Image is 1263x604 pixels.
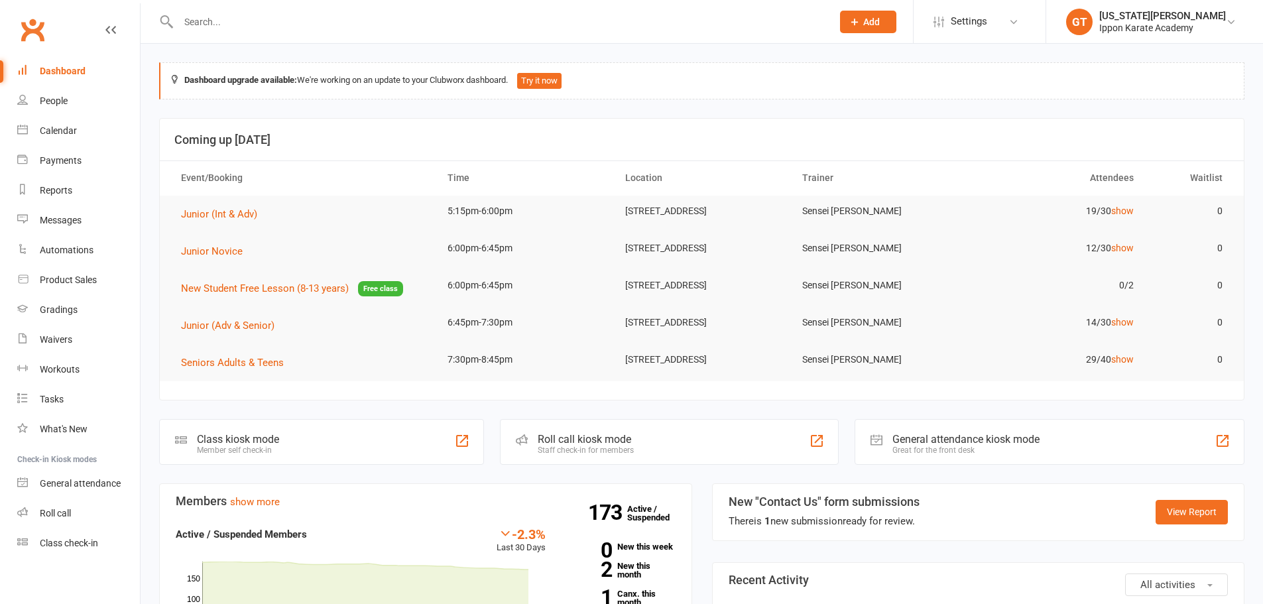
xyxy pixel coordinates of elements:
[1111,206,1134,216] a: show
[40,364,80,375] div: Workouts
[181,357,284,369] span: Seniors Adults & Teens
[176,528,307,540] strong: Active / Suspended Members
[181,243,252,259] button: Junior Novice
[197,433,279,446] div: Class kiosk mode
[627,495,686,532] a: 173Active / Suspended
[40,334,72,345] div: Waivers
[566,560,612,579] strong: 2
[181,318,284,333] button: Junior (Adv & Senior)
[840,11,896,33] button: Add
[613,233,791,264] td: [STREET_ADDRESS]
[764,515,770,527] strong: 1
[436,270,613,301] td: 6:00pm-6:45pm
[16,13,49,46] a: Clubworx
[1111,243,1134,253] a: show
[17,469,140,499] a: General attendance kiosk mode
[790,344,968,375] td: Sensei [PERSON_NAME]
[588,503,627,522] strong: 173
[892,446,1040,455] div: Great for the front desk
[17,206,140,235] a: Messages
[1099,10,1226,22] div: [US_STATE][PERSON_NAME]
[1111,354,1134,365] a: show
[968,344,1146,375] td: 29/40
[17,235,140,265] a: Automations
[40,274,97,285] div: Product Sales
[790,307,968,338] td: Sensei [PERSON_NAME]
[968,270,1146,301] td: 0/2
[40,185,72,196] div: Reports
[17,355,140,385] a: Workouts
[40,394,64,404] div: Tasks
[1146,161,1234,195] th: Waitlist
[40,66,86,76] div: Dashboard
[40,245,93,255] div: Automations
[790,196,968,227] td: Sensei [PERSON_NAME]
[197,446,279,455] div: Member self check-in
[790,161,968,195] th: Trainer
[174,13,823,31] input: Search...
[566,542,676,551] a: 0New this week
[951,7,987,36] span: Settings
[968,196,1146,227] td: 19/30
[40,424,88,434] div: What's New
[1146,344,1234,375] td: 0
[17,146,140,176] a: Payments
[40,95,68,106] div: People
[169,161,436,195] th: Event/Booking
[729,495,920,509] h3: New "Contact Us" form submissions
[181,355,293,371] button: Seniors Adults & Teens
[436,196,613,227] td: 5:15pm-6:00pm
[436,307,613,338] td: 6:45pm-7:30pm
[181,245,243,257] span: Junior Novice
[729,574,1229,587] h3: Recent Activity
[17,499,140,528] a: Roll call
[40,125,77,136] div: Calendar
[613,307,791,338] td: [STREET_ADDRESS]
[436,233,613,264] td: 6:00pm-6:45pm
[181,320,274,332] span: Junior (Adv & Senior)
[1156,500,1228,524] a: View Report
[40,538,98,548] div: Class check-in
[566,540,612,560] strong: 0
[1125,574,1228,596] button: All activities
[230,496,280,508] a: show more
[1099,22,1226,34] div: Ippon Karate Academy
[436,161,613,195] th: Time
[1140,579,1195,591] span: All activities
[729,513,920,529] div: There is new submission ready for review.
[613,196,791,227] td: [STREET_ADDRESS]
[1146,307,1234,338] td: 0
[17,176,140,206] a: Reports
[17,325,140,355] a: Waivers
[40,155,82,166] div: Payments
[1066,9,1093,35] div: GT
[40,304,78,315] div: Gradings
[17,385,140,414] a: Tasks
[181,280,403,297] button: New Student Free Lesson (8-13 years)Free class
[17,295,140,325] a: Gradings
[613,161,791,195] th: Location
[1111,317,1134,328] a: show
[436,344,613,375] td: 7:30pm-8:45pm
[968,233,1146,264] td: 12/30
[181,208,257,220] span: Junior (Int & Adv)
[1146,196,1234,227] td: 0
[863,17,880,27] span: Add
[892,433,1040,446] div: General attendance kiosk mode
[968,307,1146,338] td: 14/30
[566,562,676,579] a: 2New this month
[497,526,546,541] div: -2.3%
[790,270,968,301] td: Sensei [PERSON_NAME]
[176,495,676,508] h3: Members
[184,75,297,85] strong: Dashboard upgrade available:
[497,526,546,555] div: Last 30 Days
[1146,233,1234,264] td: 0
[613,344,791,375] td: [STREET_ADDRESS]
[613,270,791,301] td: [STREET_ADDRESS]
[17,86,140,116] a: People
[174,133,1229,147] h3: Coming up [DATE]
[17,414,140,444] a: What's New
[538,446,634,455] div: Staff check-in for members
[968,161,1146,195] th: Attendees
[790,233,968,264] td: Sensei [PERSON_NAME]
